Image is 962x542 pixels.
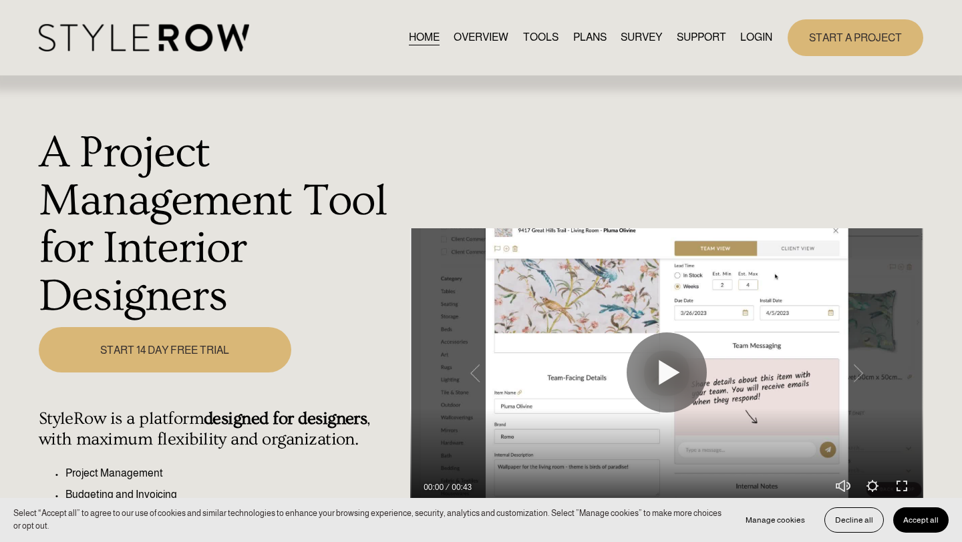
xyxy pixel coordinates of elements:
[835,515,873,525] span: Decline all
[39,24,249,51] img: StyleRow
[740,29,772,47] a: LOGIN
[13,507,722,533] p: Select “Accept all” to agree to our use of cookies and similar technologies to enhance your brows...
[454,29,508,47] a: OVERVIEW
[746,515,805,525] span: Manage cookies
[824,507,884,533] button: Decline all
[788,19,923,56] a: START A PROJECT
[39,129,404,320] h1: A Project Management Tool for Interior Designers
[736,507,815,533] button: Manage cookies
[39,409,404,450] h4: StyleRow is a platform , with maximum flexibility and organization.
[424,496,910,505] input: Seek
[409,29,440,47] a: HOME
[523,29,558,47] a: TOOLS
[903,515,939,525] span: Accept all
[447,481,475,494] div: Duration
[424,481,447,494] div: Current time
[627,332,707,413] button: Play
[65,487,404,503] p: Budgeting and Invoicing
[573,29,607,47] a: PLANS
[39,327,292,372] a: START 14 DAY FREE TRIAL
[204,409,367,429] strong: designed for designers
[621,29,662,47] a: SURVEY
[677,29,726,47] a: folder dropdown
[893,507,949,533] button: Accept all
[65,465,404,481] p: Project Management
[677,29,726,45] span: SUPPORT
